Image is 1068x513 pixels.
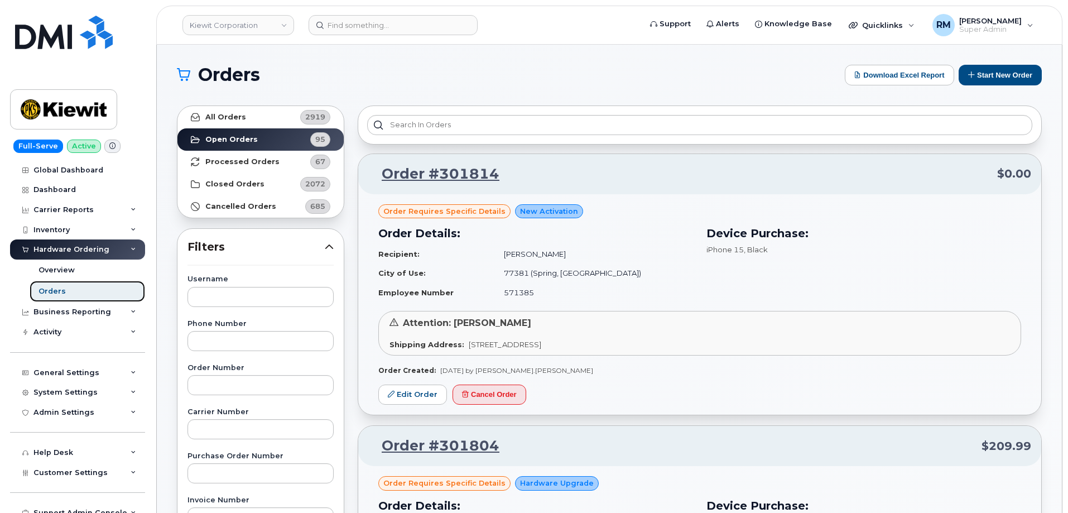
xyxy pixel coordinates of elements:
[315,134,325,145] span: 95
[520,478,594,488] span: Hardware Upgrade
[378,366,436,375] strong: Order Created:
[187,409,334,416] label: Carrier Number
[982,438,1031,454] span: $209.99
[494,263,693,283] td: 77381 (Spring, [GEOGRAPHIC_DATA])
[187,365,334,372] label: Order Number
[187,239,325,255] span: Filters
[520,206,578,217] span: New Activation
[845,65,954,85] button: Download Excel Report
[959,65,1042,85] button: Start New Order
[187,276,334,283] label: Username
[187,453,334,460] label: Purchase Order Number
[453,385,526,405] button: Cancel Order
[198,66,260,83] span: Orders
[177,151,344,173] a: Processed Orders67
[378,250,420,258] strong: Recipient:
[378,385,447,405] a: Edit Order
[378,225,693,242] h3: Order Details:
[187,497,334,504] label: Invoice Number
[368,164,499,184] a: Order #301814
[310,201,325,212] span: 685
[378,288,454,297] strong: Employee Number
[469,340,541,349] span: [STREET_ADDRESS]
[205,113,246,122] strong: All Orders
[706,245,744,254] span: iPhone 15
[187,320,334,328] label: Phone Number
[177,106,344,128] a: All Orders2919
[305,179,325,189] span: 2072
[389,340,464,349] strong: Shipping Address:
[177,195,344,218] a: Cancelled Orders685
[205,135,258,144] strong: Open Orders
[383,206,506,217] span: Order requires Specific details
[706,225,1021,242] h3: Device Purchase:
[744,245,768,254] span: , Black
[1019,464,1060,505] iframe: Messenger Launcher
[205,180,264,189] strong: Closed Orders
[177,173,344,195] a: Closed Orders2072
[205,157,280,166] strong: Processed Orders
[403,318,531,328] span: Attention: [PERSON_NAME]
[997,166,1031,182] span: $0.00
[367,115,1032,135] input: Search in orders
[440,366,593,375] span: [DATE] by [PERSON_NAME].[PERSON_NAME]
[378,269,426,277] strong: City of Use:
[494,244,693,264] td: [PERSON_NAME]
[305,112,325,122] span: 2919
[368,436,499,456] a: Order #301804
[177,128,344,151] a: Open Orders95
[494,283,693,303] td: 571385
[383,478,506,488] span: Order requires Specific details
[205,202,276,211] strong: Cancelled Orders
[315,156,325,167] span: 67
